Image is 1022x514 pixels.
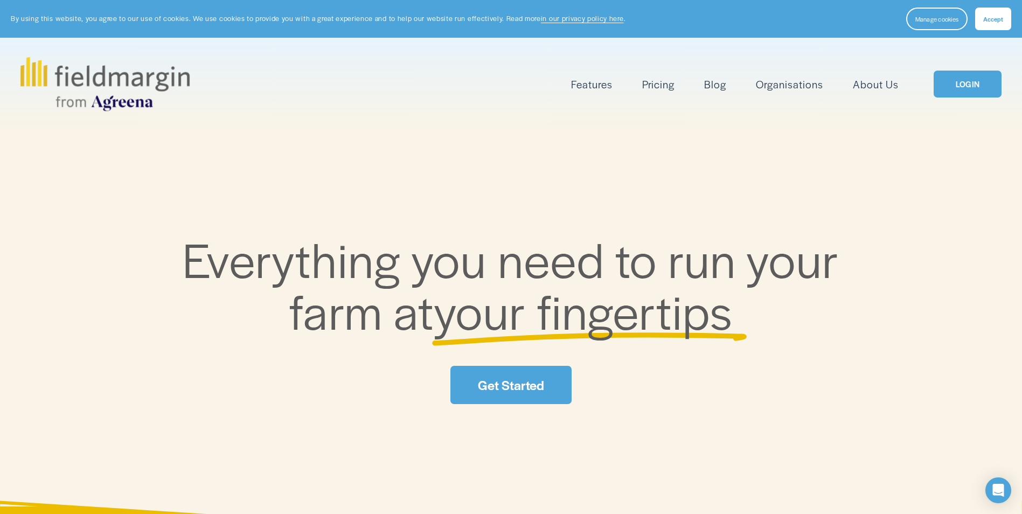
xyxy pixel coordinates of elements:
[853,75,899,93] a: About Us
[541,13,624,23] a: in our privacy policy here
[985,477,1011,503] div: Open Intercom Messenger
[11,13,625,24] p: By using this website, you agree to our use of cookies. We use cookies to provide you with a grea...
[983,15,1003,23] span: Accept
[975,8,1011,30] button: Accept
[434,276,733,344] span: your fingertips
[450,366,571,404] a: Get Started
[906,8,968,30] button: Manage cookies
[915,15,958,23] span: Manage cookies
[934,71,1002,98] a: LOGIN
[183,225,850,344] span: Everything you need to run your farm at
[756,75,823,93] a: Organisations
[642,75,675,93] a: Pricing
[704,75,726,93] a: Blog
[20,57,190,111] img: fieldmargin.com
[571,75,613,93] a: folder dropdown
[571,77,613,92] span: Features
